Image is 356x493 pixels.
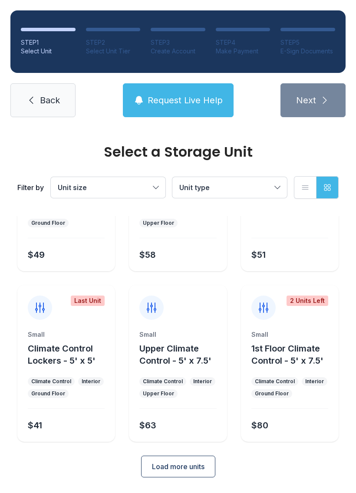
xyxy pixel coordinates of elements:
[139,330,216,339] div: Small
[28,419,42,431] div: $41
[21,47,76,56] div: Select Unit
[251,330,328,339] div: Small
[139,419,156,431] div: $63
[51,177,165,198] button: Unit size
[216,38,270,47] div: STEP 4
[28,343,96,366] span: Climate Control Lockers - 5' x 5'
[28,342,112,367] button: Climate Control Lockers - 5' x 5'
[151,47,205,56] div: Create Account
[139,342,223,367] button: Upper Climate Control - 5' x 7.5'
[251,249,266,261] div: $51
[296,94,316,106] span: Next
[86,47,141,56] div: Select Unit Tier
[82,378,100,385] div: Interior
[143,378,183,385] div: Climate Control
[31,390,65,397] div: Ground Floor
[143,220,174,227] div: Upper Floor
[28,249,45,261] div: $49
[139,249,156,261] div: $58
[17,182,44,193] div: Filter by
[251,419,268,431] div: $80
[151,38,205,47] div: STEP 3
[148,94,223,106] span: Request Live Help
[31,220,65,227] div: Ground Floor
[280,47,335,56] div: E-Sign Documents
[280,38,335,47] div: STEP 5
[86,38,141,47] div: STEP 2
[179,183,210,192] span: Unit type
[251,343,323,366] span: 1st Floor Climate Control - 5' x 7.5'
[172,177,287,198] button: Unit type
[152,461,204,472] span: Load more units
[58,183,87,192] span: Unit size
[139,343,211,366] span: Upper Climate Control - 5' x 7.5'
[216,47,270,56] div: Make Payment
[287,296,328,306] div: 2 Units Left
[255,378,295,385] div: Climate Control
[31,378,71,385] div: Climate Control
[255,390,289,397] div: Ground Floor
[143,390,174,397] div: Upper Floor
[40,94,60,106] span: Back
[193,378,212,385] div: Interior
[251,342,335,367] button: 1st Floor Climate Control - 5' x 7.5'
[305,378,324,385] div: Interior
[21,38,76,47] div: STEP 1
[71,296,105,306] div: Last Unit
[28,330,105,339] div: Small
[17,145,339,159] div: Select a Storage Unit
